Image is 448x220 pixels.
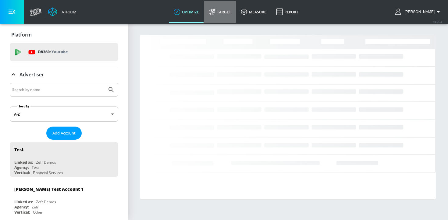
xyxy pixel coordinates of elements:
a: measure [236,1,271,23]
span: v 4.25.4 [433,20,442,23]
div: [PERSON_NAME] Test Account 1Linked as:Zefr DemosAgency:ZefrVertical:Other [10,182,118,216]
a: optimize [169,1,204,23]
div: DV360: Youtube [10,43,118,61]
div: Zefr Demos [36,199,56,204]
span: login as: harvir.chahal@zefr.com [402,10,435,14]
div: A-Z [10,107,118,122]
span: Add Account [52,130,76,137]
button: [PERSON_NAME] [395,8,442,16]
a: Atrium [48,7,76,16]
p: Youtube [52,49,68,55]
button: Add Account [46,127,82,140]
div: Vertical: [14,210,30,215]
div: Linked as: [14,199,33,204]
div: Other [33,210,43,215]
div: Zefr Demos [36,160,56,165]
div: Vertical: [14,170,30,175]
div: Zefr [32,204,39,210]
input: Search by name [12,86,105,94]
div: [PERSON_NAME] Test Account 1 [14,186,84,192]
div: Atrium [59,9,76,15]
div: Test [32,165,39,170]
p: Platform [11,31,32,38]
div: Agency: [14,165,29,170]
p: Advertiser [20,71,44,78]
label: Sort By [17,104,30,108]
div: Advertiser [10,66,118,83]
a: Report [271,1,303,23]
div: Linked as: [14,160,33,165]
div: Agency: [14,204,29,210]
div: Financial Services [33,170,63,175]
div: TestLinked as:Zefr DemosAgency:TestVertical:Financial Services [10,142,118,177]
div: Platform [10,26,118,43]
div: Test [14,147,23,152]
p: DV360: [38,49,68,55]
a: Target [204,1,236,23]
